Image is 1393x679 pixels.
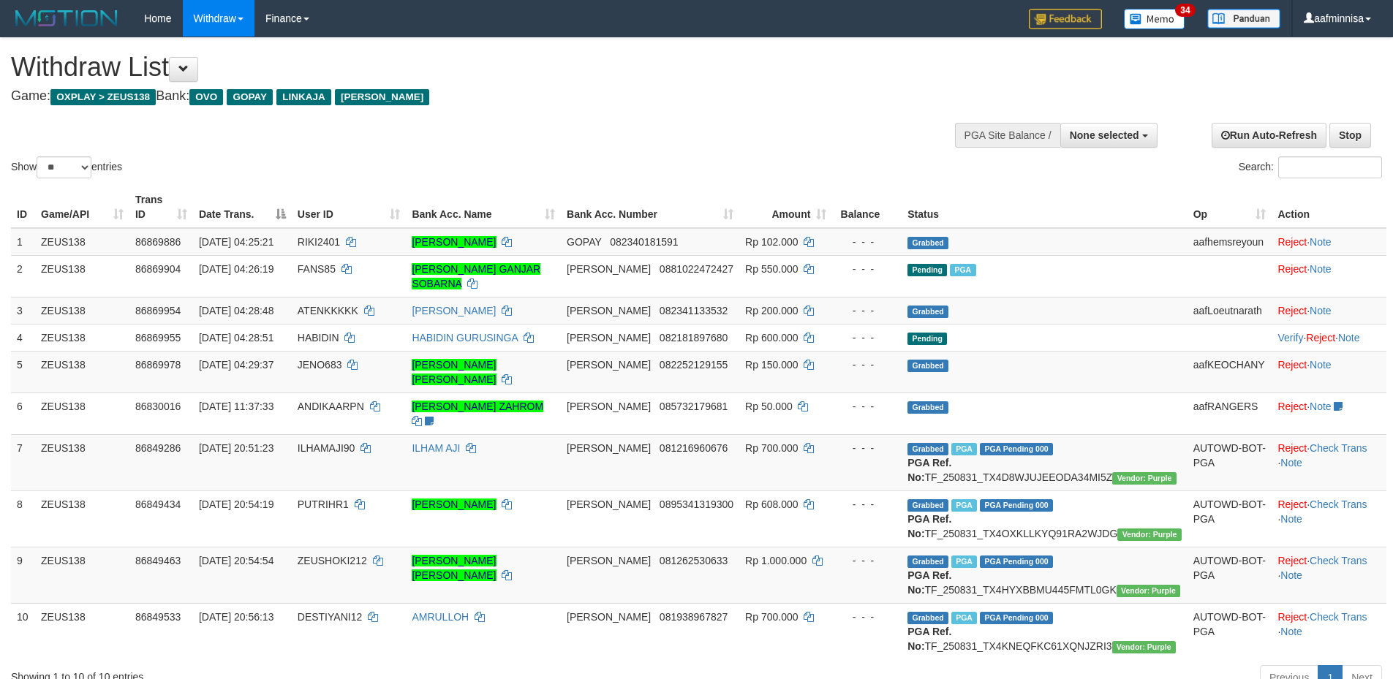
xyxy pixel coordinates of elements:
[129,186,193,228] th: Trans ID: activate to sort column ascending
[406,186,561,228] th: Bank Acc. Name: activate to sort column ascending
[298,401,364,412] span: ANDIKAARPN
[1310,555,1367,566] a: Check Trans
[567,442,651,454] span: [PERSON_NAME]
[567,555,651,566] span: [PERSON_NAME]
[412,263,540,289] a: [PERSON_NAME] GANJAR SOBARNA
[1272,434,1386,490] td: · ·
[1278,156,1382,178] input: Search:
[11,324,35,351] td: 4
[907,443,948,455] span: Grabbed
[1272,255,1386,297] td: ·
[1280,457,1302,469] a: Note
[199,332,273,344] span: [DATE] 04:28:51
[1272,351,1386,392] td: ·
[1124,9,1185,29] img: Button%20Memo.svg
[1310,236,1332,248] a: Note
[412,236,496,248] a: [PERSON_NAME]
[745,332,798,344] span: Rp 600.000
[1280,569,1302,581] a: Note
[135,359,181,371] span: 86869978
[660,611,728,623] span: Copy 081938967827 to clipboard
[838,441,896,455] div: - - -
[1277,332,1303,344] a: Verify
[199,263,273,275] span: [DATE] 04:26:19
[135,555,181,566] span: 86849463
[298,305,358,316] span: ATENKKKKK
[35,392,129,434] td: ZEUS138
[11,392,35,434] td: 6
[907,626,951,652] b: PGA Ref. No:
[199,442,273,454] span: [DATE] 20:51:23
[35,434,129,490] td: ZEUS138
[1272,297,1386,324] td: ·
[838,399,896,414] div: - - -
[567,263,651,275] span: [PERSON_NAME]
[1277,359,1307,371] a: Reject
[1188,547,1272,603] td: AUTOWD-BOT-PGA
[745,305,798,316] span: Rp 200.000
[838,357,896,372] div: - - -
[1112,641,1176,653] span: Vendor URL: https://trx4.1velocity.biz
[832,186,902,228] th: Balance
[739,186,832,228] th: Amount: activate to sort column ascending
[838,610,896,624] div: - - -
[193,186,292,228] th: Date Trans.: activate to sort column descending
[951,443,977,455] span: Marked by aafRornrotha
[951,499,977,512] span: Marked by aafRornrotha
[660,263,733,275] span: Copy 0881022472427 to clipboard
[412,555,496,581] a: [PERSON_NAME] [PERSON_NAME]
[660,555,728,566] span: Copy 081262530633 to clipboard
[907,401,948,414] span: Grabbed
[951,555,977,568] span: Marked by aafRornrotha
[1310,442,1367,454] a: Check Trans
[11,255,35,297] td: 2
[135,442,181,454] span: 86849286
[567,332,651,344] span: [PERSON_NAME]
[567,498,651,510] span: [PERSON_NAME]
[1239,156,1382,178] label: Search:
[1188,351,1272,392] td: aafKEOCHANY
[1272,490,1386,547] td: · ·
[950,264,975,276] span: Marked by aaftrukkakada
[1272,392,1386,434] td: ·
[1329,123,1371,148] a: Stop
[1277,263,1307,275] a: Reject
[412,359,496,385] a: [PERSON_NAME] [PERSON_NAME]
[1212,123,1326,148] a: Run Auto-Refresh
[135,401,181,412] span: 86830016
[907,237,948,249] span: Grabbed
[1310,263,1332,275] a: Note
[298,611,362,623] span: DESTIYANI12
[745,611,798,623] span: Rp 700.000
[1117,585,1180,597] span: Vendor URL: https://trx4.1velocity.biz
[907,457,951,483] b: PGA Ref. No:
[335,89,429,105] span: [PERSON_NAME]
[745,555,807,566] span: Rp 1.000.000
[298,236,340,248] span: RIKI2401
[980,499,1053,512] span: PGA Pending
[35,186,129,228] th: Game/API: activate to sort column ascending
[907,612,948,624] span: Grabbed
[745,498,798,510] span: Rp 608.000
[227,89,273,105] span: GOPAY
[745,442,798,454] span: Rp 700.000
[1277,498,1307,510] a: Reject
[35,324,129,351] td: ZEUS138
[11,89,914,104] h4: Game: Bank:
[660,359,728,371] span: Copy 082252129155 to clipboard
[298,498,349,510] span: PUTRIHR1
[610,236,678,248] span: Copy 082340181591 to clipboard
[1272,603,1386,659] td: · ·
[298,359,342,371] span: JENO683
[292,186,407,228] th: User ID: activate to sort column ascending
[135,305,181,316] span: 86869954
[199,305,273,316] span: [DATE] 04:28:48
[199,555,273,566] span: [DATE] 20:54:54
[1277,555,1307,566] a: Reject
[1188,297,1272,324] td: aafLoeutnarath
[745,263,798,275] span: Rp 550.000
[298,555,367,566] span: ZEUSHOKI212
[660,442,728,454] span: Copy 081216960676 to clipboard
[11,186,35,228] th: ID
[955,123,1060,148] div: PGA Site Balance /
